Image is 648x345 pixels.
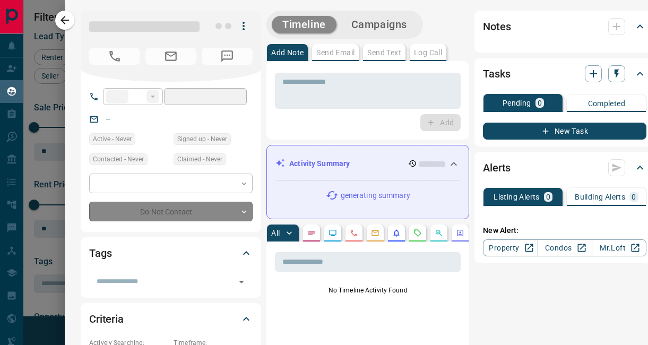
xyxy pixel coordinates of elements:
svg: Emails [371,229,379,237]
button: Open [234,274,249,289]
span: Contacted - Never [93,154,144,165]
svg: Calls [350,229,358,237]
div: Notes [483,14,646,39]
span: Active - Never [93,134,132,144]
h2: Tags [89,245,111,262]
span: No Number [89,48,140,65]
button: Timeline [272,16,336,33]
button: Campaigns [341,16,418,33]
span: No Email [145,48,196,65]
p: Completed [588,100,626,107]
button: New Task [483,123,646,140]
p: 0 [538,99,542,107]
div: Tags [89,240,253,266]
svg: Requests [413,229,422,237]
span: Signed up - Never [177,134,227,144]
svg: Opportunities [435,229,443,237]
div: Do Not Contact [89,202,253,221]
p: New Alert: [483,225,646,236]
p: No Timeline Activity Found [275,286,461,295]
svg: Agent Actions [456,229,464,237]
p: Activity Summary [289,158,350,169]
a: Mr.Loft [592,239,646,256]
div: Tasks [483,61,646,87]
span: No Number [202,48,253,65]
h2: Criteria [89,310,124,327]
svg: Notes [307,229,316,237]
div: Activity Summary [275,154,460,174]
svg: Lead Browsing Activity [329,229,337,237]
h2: Tasks [483,65,510,82]
p: Pending [503,99,531,107]
p: Listing Alerts [494,193,540,201]
a: Property [483,239,538,256]
p: 0 [632,193,636,201]
a: -- [106,115,110,123]
a: Condos [538,239,592,256]
h2: Notes [483,18,511,35]
p: 0 [546,193,550,201]
h2: Alerts [483,159,511,176]
p: Add Note [271,49,304,56]
div: Criteria [89,306,253,332]
p: generating summary [341,190,410,201]
p: All [271,229,280,237]
div: Alerts [483,155,646,180]
svg: Listing Alerts [392,229,401,237]
span: Claimed - Never [177,154,222,165]
p: Building Alerts [575,193,625,201]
